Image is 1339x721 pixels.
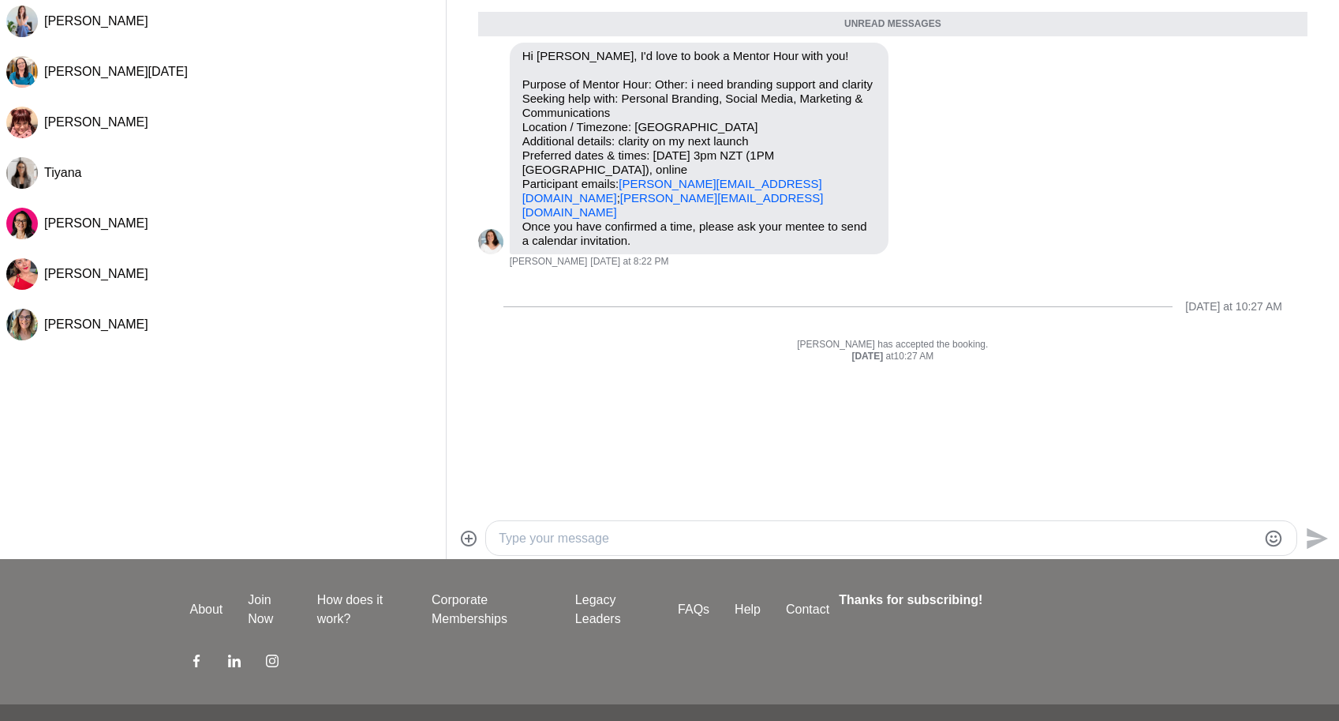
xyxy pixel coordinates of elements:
p: Purpose of Mentor Hour: Other: i need branding support and clarity Seeking help with: Personal Br... [522,77,876,220]
div: Jackie Kuek [6,208,38,239]
span: [PERSON_NAME] [44,14,148,28]
a: Facebook [190,654,203,673]
img: T [6,157,38,189]
a: LinkedIn [228,654,241,673]
span: [PERSON_NAME] [44,317,148,331]
a: Legacy Leaders [563,591,665,629]
div: at 10:27 AM [478,351,1307,363]
span: Tiyana [44,166,81,179]
a: [PERSON_NAME][EMAIL_ADDRESS][DOMAIN_NAME] [522,177,822,205]
a: How does it work? [305,591,419,629]
img: G [6,6,38,37]
div: Holly [6,258,38,290]
a: Instagram [266,654,279,673]
div: Georgina Barnes [6,6,38,37]
a: Contact [773,600,842,619]
button: Emoji picker [1264,529,1283,548]
a: Join Now [235,591,304,629]
img: H [6,258,38,290]
a: FAQs [665,600,722,619]
div: Jennifer Natale [6,56,38,88]
a: Corporate Memberships [419,591,563,629]
div: Jeanene Tracy [6,309,38,340]
a: Help [722,600,773,619]
span: [PERSON_NAME][DATE] [44,65,188,78]
span: [PERSON_NAME] [44,267,148,280]
a: [PERSON_NAME][EMAIL_ADDRESS][DOMAIN_NAME] [522,191,824,219]
img: J [6,56,38,88]
img: M [6,107,38,138]
div: [DATE] at 10:27 AM [1185,300,1282,314]
div: Mel Stibbs [6,107,38,138]
a: About [178,600,236,619]
time: 2025-09-28T10:22:46.975Z [590,256,668,268]
img: T [478,229,503,254]
p: Hi [PERSON_NAME], I'd love to book a Mentor Hour with you! [522,49,876,63]
textarea: Type your message [499,529,1257,548]
span: [PERSON_NAME] [510,256,588,268]
p: Once you have confirmed a time, please ask your mentee to send a calendar invitation. [522,220,876,248]
span: [PERSON_NAME] [44,115,148,129]
img: J [6,208,38,239]
div: Unread messages [478,12,1307,37]
span: [PERSON_NAME] [44,216,148,230]
h4: Thanks for subscribing! [839,591,1139,610]
div: Tiyana [6,157,38,189]
img: J [6,309,38,340]
strong: [DATE] [851,351,885,362]
button: Send [1297,520,1333,556]
div: Tarisha Tourok [478,229,503,254]
p: [PERSON_NAME] has accepted the booking. [478,339,1307,351]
